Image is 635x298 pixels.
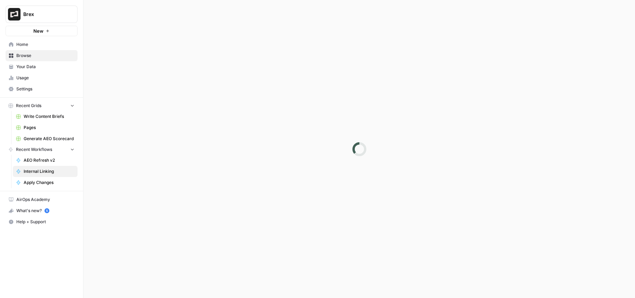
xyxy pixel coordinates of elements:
button: What's new? 5 [6,205,78,216]
a: Pages [13,122,78,133]
text: 5 [46,209,48,212]
span: Settings [16,86,74,92]
a: Write Content Briefs [13,111,78,122]
a: Home [6,39,78,50]
span: Brex [23,11,65,18]
span: Browse [16,53,74,59]
a: Your Data [6,61,78,72]
a: Browse [6,50,78,61]
span: AEO Refresh v2 [24,157,74,163]
a: AEO Refresh v2 [13,155,78,166]
a: Generate AEO Scorecard [13,133,78,144]
button: Recent Grids [6,100,78,111]
span: Help + Support [16,219,74,225]
span: Generate AEO Scorecard [24,136,74,142]
span: Recent Grids [16,103,41,109]
img: Brex Logo [8,8,21,21]
a: AirOps Academy [6,194,78,205]
span: AirOps Academy [16,196,74,203]
button: Help + Support [6,216,78,227]
button: Recent Workflows [6,144,78,155]
button: Workspace: Brex [6,6,78,23]
button: New [6,26,78,36]
a: 5 [44,208,49,213]
a: Internal Linking [13,166,78,177]
span: Pages [24,124,74,131]
a: Settings [6,83,78,95]
span: Your Data [16,64,74,70]
a: Usage [6,72,78,83]
div: What's new? [6,206,77,216]
a: Apply Changes [13,177,78,188]
span: New [33,27,43,34]
span: Apply Changes [24,179,74,186]
span: Recent Workflows [16,146,52,153]
span: Internal Linking [24,168,74,175]
span: Usage [16,75,74,81]
span: Home [16,41,74,48]
span: Write Content Briefs [24,113,74,120]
